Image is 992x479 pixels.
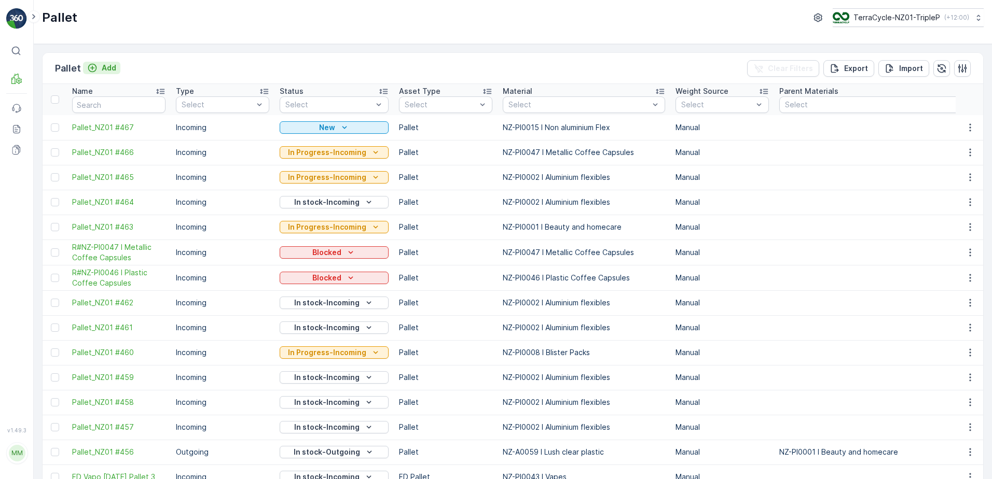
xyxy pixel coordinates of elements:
[498,415,670,440] td: NZ-PI0002 I Aluminium flexibles
[498,165,670,190] td: NZ-PI0002 I Aluminium flexibles
[670,390,774,415] td: Manual
[51,173,59,181] div: Toggle Row Selected
[498,290,670,315] td: NZ-PI0002 I Aluminium flexibles
[280,396,389,408] button: In stock-Incoming
[670,239,774,265] td: Manual
[670,365,774,390] td: Manual
[72,222,166,232] a: Pallet_NZ01 #463
[171,365,274,390] td: Incoming
[6,8,27,29] img: logo
[72,267,166,288] a: R#NZ-PI0046 I Plastic Coffee Capsules
[280,171,389,184] button: In Progress-Incoming
[294,197,360,207] p: In stock-Incoming
[394,415,498,440] td: Pallet
[55,61,81,76] p: Pallet
[670,140,774,165] td: Manual
[498,440,670,464] td: NZ-A0059 I Lush clear plastic
[394,290,498,315] td: Pallet
[670,440,774,464] td: Manual
[670,165,774,190] td: Manual
[670,340,774,365] td: Manual
[288,147,366,158] p: In Progress-Incoming
[72,86,93,96] p: Name
[51,274,59,282] div: Toggle Row Selected
[51,248,59,257] div: Toggle Row Selected
[171,140,274,165] td: Incoming
[394,340,498,365] td: Pallet
[280,221,389,233] button: In Progress-Incoming
[878,60,929,77] button: Import
[72,147,166,158] a: Pallet_NZ01 #466
[394,390,498,415] td: Pallet
[171,440,274,464] td: Outgoing
[294,298,360,308] p: In stock-Incoming
[72,172,166,182] a: Pallet_NZ01 #465
[294,447,360,457] p: In stock-Outgoing
[498,265,670,290] td: NZ-PI0046 I Plastic Coffee Capsules
[823,60,874,77] button: Export
[503,86,532,96] p: Material
[280,297,389,309] button: In stock-Incoming
[280,146,389,159] button: In Progress-Incoming
[899,63,923,74] p: Import
[72,298,166,308] a: Pallet_NZ01 #462
[72,372,166,383] a: Pallet_NZ01 #459
[498,140,670,165] td: NZ-PI0047 I Metallic Coffee Capsules
[280,421,389,433] button: In stock-Incoming
[72,96,166,113] input: Search
[312,247,341,258] p: Blocked
[394,215,498,239] td: Pallet
[498,390,670,415] td: NZ-PI0002 I Aluminium flexibles
[853,12,940,23] p: TerraCycle-NZ01-TripleP
[498,315,670,340] td: NZ-PI0002 I Aluminium flexibles
[176,86,194,96] p: Type
[394,315,498,340] td: Pallet
[72,322,166,333] span: Pallet_NZ01 #461
[9,445,25,461] div: MM
[288,172,366,182] p: In Progress-Incoming
[498,365,670,390] td: NZ-PI0002 I Aluminium flexibles
[394,190,498,215] td: Pallet
[294,397,360,407] p: In stock-Incoming
[51,423,59,431] div: Toggle Row Selected
[51,299,59,307] div: Toggle Row Selected
[171,290,274,315] td: Incoming
[83,62,120,74] button: Add
[72,347,166,358] a: Pallet_NZ01 #460
[280,246,389,259] button: Blocked
[768,63,813,74] p: Clear Filters
[833,12,849,23] img: TC_7kpGtVS.png
[51,323,59,332] div: Toggle Row Selected
[779,86,838,96] p: Parent Materials
[72,422,166,432] a: Pallet_NZ01 #457
[171,340,274,365] td: Incoming
[171,215,274,239] td: Incoming
[72,122,166,133] a: Pallet_NZ01 #467
[51,398,59,406] div: Toggle Row Selected
[280,371,389,384] button: In stock-Incoming
[51,448,59,456] div: Toggle Row Selected
[171,415,274,440] td: Incoming
[51,123,59,132] div: Toggle Row Selected
[498,115,670,140] td: NZ-PI0015 I Non aluminium Flex
[394,140,498,165] td: Pallet
[670,190,774,215] td: Manual
[280,121,389,134] button: New
[171,265,274,290] td: Incoming
[171,239,274,265] td: Incoming
[72,447,166,457] a: Pallet_NZ01 #456
[508,100,649,110] p: Select
[288,347,366,358] p: In Progress-Incoming
[405,100,476,110] p: Select
[51,348,59,357] div: Toggle Row Selected
[171,390,274,415] td: Incoming
[72,397,166,407] a: Pallet_NZ01 #458
[72,242,166,263] span: R#NZ-PI0047 I Metallic Coffee Capsules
